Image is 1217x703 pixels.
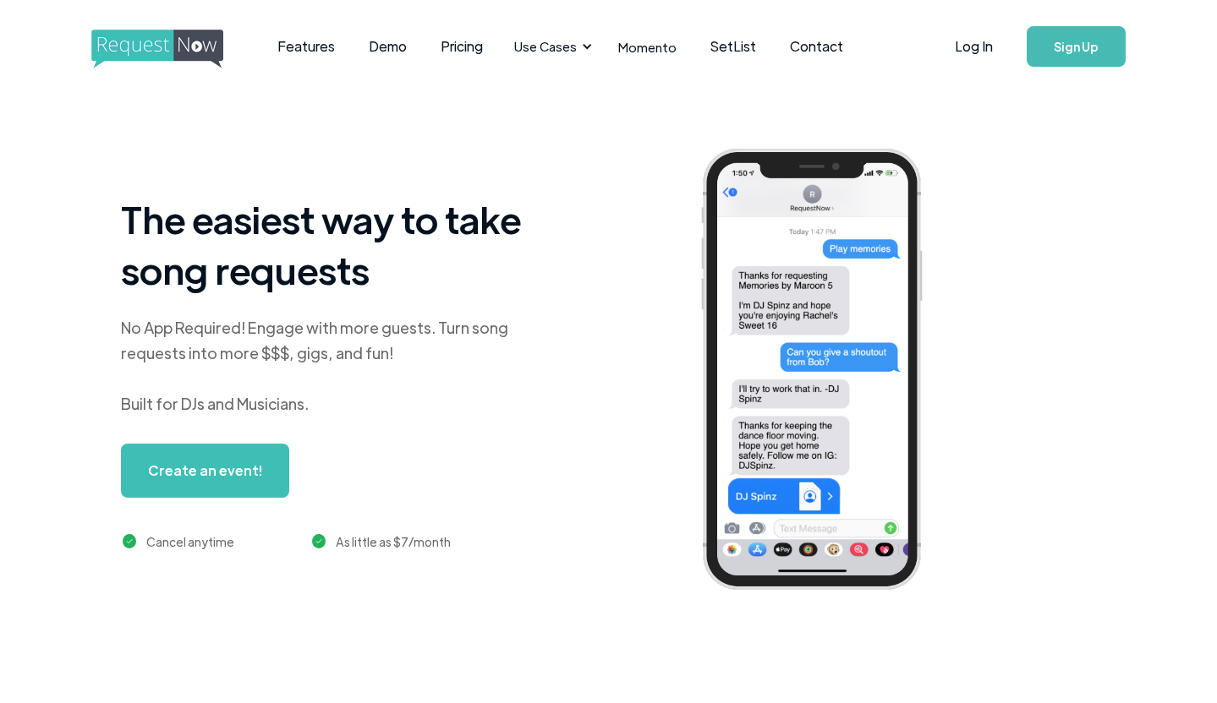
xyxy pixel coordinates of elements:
[514,37,577,56] div: Use Cases
[312,534,326,548] img: green checkmark
[336,531,451,552] div: As little as $7/month
[91,30,255,68] img: requestnow logo
[504,20,597,73] div: Use Cases
[121,193,544,295] h1: The easiest way to take song requests
[601,22,693,72] a: Momento
[146,531,234,552] div: Cancel anytime
[682,137,968,608] img: iphone screenshot
[938,17,1010,76] a: Log In
[693,20,773,73] a: SetList
[1027,26,1126,67] a: Sign Up
[121,444,289,498] a: Create an event!
[352,20,424,73] a: Demo
[773,20,860,73] a: Contact
[91,30,218,63] a: home
[424,20,500,73] a: Pricing
[260,20,352,73] a: Features
[121,315,544,417] div: No App Required! Engage with more guests. Turn song requests into more $$$, gigs, and fun! Built ...
[123,534,137,548] img: green checkmark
